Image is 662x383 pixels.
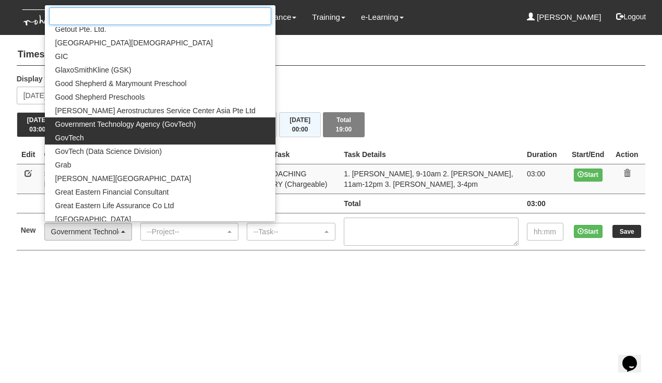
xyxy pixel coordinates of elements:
td: Singapore Institute of Power and Gas (SIPG) [40,164,136,194]
span: 03:00 [29,126,45,133]
span: GovTech [55,133,84,143]
button: --Task-- [247,223,335,241]
button: [DATE]03:00 [17,112,58,137]
div: --Task-- [254,226,322,237]
h4: Timesheets [17,44,646,66]
span: Great Eastern Financial Consultant [55,187,169,197]
div: Timesheet Week Summary [17,112,646,137]
td: 03:00 [523,164,568,194]
button: --Project-- [140,223,238,241]
div: Government Technology Agency (GovTech) [51,226,119,237]
span: [PERSON_NAME][GEOGRAPHIC_DATA] [55,173,191,184]
span: Good Shepherd Preschools [55,92,145,102]
button: Logout [609,4,653,29]
td: PR09 COACHING DELIVERY (Chargeable) [243,164,340,194]
input: Save [612,225,641,238]
a: e-Learning [361,5,404,29]
th: Project Task [243,145,340,164]
a: Training [312,5,345,29]
th: Client [40,145,136,164]
span: [PERSON_NAME] Aerostructures Service Center Asia Pte Ltd [55,105,256,116]
span: Getout Pte. Ltd. [55,24,106,34]
label: Display the week of [17,74,85,84]
span: Good Shepherd & Marymount Preschool [55,78,187,89]
span: GIC [55,51,68,62]
label: New [21,225,36,235]
span: [GEOGRAPHIC_DATA][DEMOGRAPHIC_DATA] [55,38,213,48]
span: Grab [55,160,71,170]
input: hh:mm [527,223,563,241]
span: 19:00 [336,126,352,133]
iframe: chat widget [618,341,652,373]
th: Duration [523,145,568,164]
button: Start [574,225,603,238]
th: Task Details [340,145,523,164]
th: Start/End [568,145,608,164]
b: Total [344,199,360,208]
span: Government Technology Agency (GovTech) [55,119,196,129]
span: 00:00 [292,126,308,133]
th: Edit [17,145,40,164]
span: [GEOGRAPHIC_DATA] [55,214,131,224]
button: Government Technology Agency (GovTech) [44,223,132,241]
a: [PERSON_NAME] [527,5,601,29]
span: GovTech (Data Science Division) [55,146,162,157]
th: Action [608,145,645,164]
td: 03:00 [523,194,568,213]
button: Total19:00 [323,112,365,137]
td: 1. [PERSON_NAME], 9-10am 2. [PERSON_NAME], 11am-12pm 3. [PERSON_NAME], 3-4pm [340,164,523,194]
button: [DATE]00:00 [279,112,321,137]
span: Great Eastern Life Assurance Co Ltd [55,200,174,211]
input: Search [49,7,272,25]
div: --Project-- [147,226,225,237]
span: GlaxoSmithKline (GSK) [55,65,131,75]
button: Start [574,169,603,182]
